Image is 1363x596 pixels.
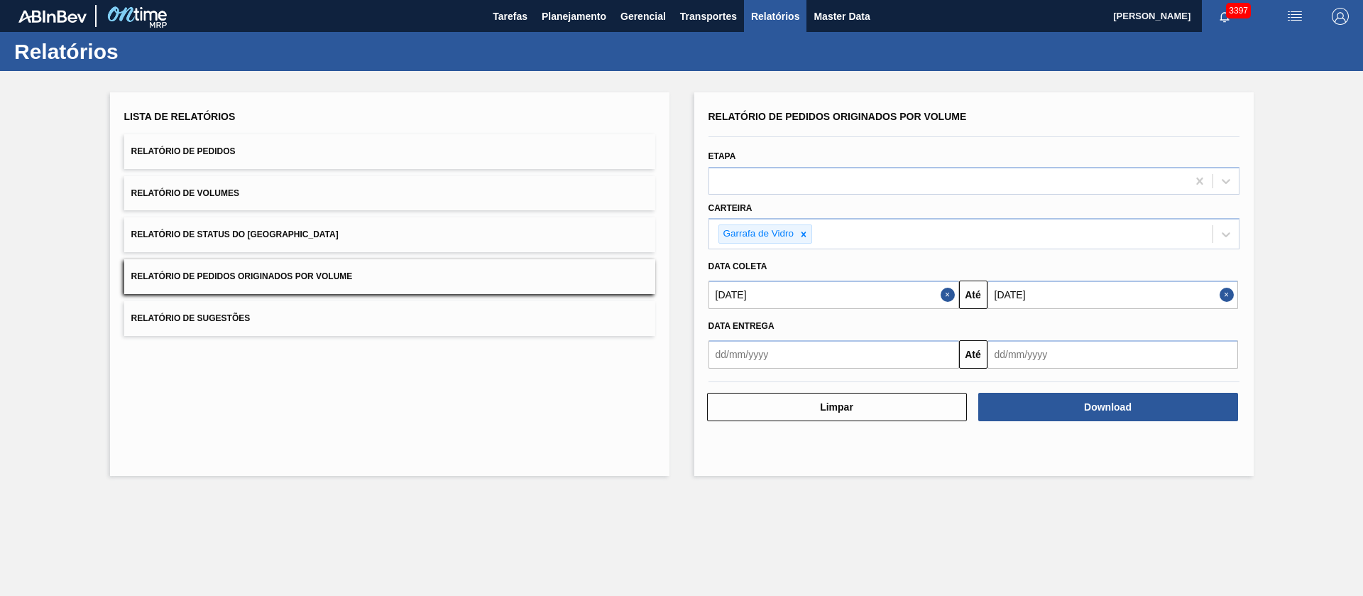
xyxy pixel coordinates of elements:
[987,340,1238,369] input: dd/mm/yyyy
[708,111,967,122] span: Relatório de Pedidos Originados por Volume
[1286,8,1303,25] img: userActions
[987,281,1238,309] input: dd/mm/yyyy
[814,8,870,25] span: Master Data
[124,259,655,294] button: Relatório de Pedidos Originados por Volume
[1220,281,1238,309] button: Close
[124,217,655,252] button: Relatório de Status do [GEOGRAPHIC_DATA]
[131,188,239,198] span: Relatório de Volumes
[131,229,339,239] span: Relatório de Status do [GEOGRAPHIC_DATA]
[124,301,655,336] button: Relatório de Sugestões
[124,176,655,211] button: Relatório de Volumes
[14,43,266,60] h1: Relatórios
[708,321,774,331] span: Data entrega
[708,151,736,161] label: Etapa
[680,8,737,25] span: Transportes
[708,340,959,369] input: dd/mm/yyyy
[959,340,987,369] button: Até
[131,313,251,323] span: Relatório de Sugestões
[620,8,666,25] span: Gerencial
[124,111,236,122] span: Lista de Relatórios
[707,393,967,421] button: Limpar
[542,8,606,25] span: Planejamento
[1332,8,1349,25] img: Logout
[124,134,655,169] button: Relatório de Pedidos
[959,281,987,309] button: Até
[708,281,959,309] input: dd/mm/yyyy
[1202,6,1247,26] button: Notificações
[493,8,527,25] span: Tarefas
[18,10,87,23] img: TNhmsLtSVTkK8tSr43FrP2fwEKptu5GPRR3wAAAABJRU5ErkJggg==
[978,393,1238,421] button: Download
[1226,3,1251,18] span: 3397
[131,146,236,156] span: Relatório de Pedidos
[131,271,353,281] span: Relatório de Pedidos Originados por Volume
[941,281,959,309] button: Close
[708,261,767,271] span: Data coleta
[719,225,797,243] div: Garrafa de Vidro
[751,8,799,25] span: Relatórios
[708,203,752,213] label: Carteira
